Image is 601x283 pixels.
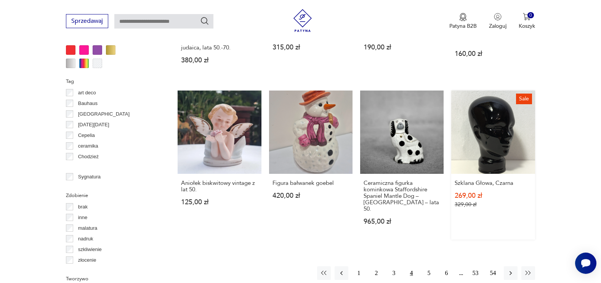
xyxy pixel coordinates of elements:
[440,266,454,280] button: 6
[469,266,482,280] button: 53
[78,153,99,161] p: Chodzież
[455,180,531,186] h3: Szklana Głowa, Czarna
[269,91,353,240] a: Figura bałwanek goebelFigura bałwanek goebel420,00 zł
[459,13,467,21] img: Ikona medalu
[78,203,88,211] p: brak
[449,13,477,30] button: Patyna B2B
[422,266,436,280] button: 5
[449,13,477,30] a: Ikona medaluPatyna B2B
[78,121,109,129] p: [DATE][DATE]
[272,192,349,199] p: 420,00 zł
[519,22,535,30] p: Koszyk
[78,110,130,118] p: [GEOGRAPHIC_DATA]
[486,266,500,280] button: 54
[364,44,440,51] p: 190,00 zł
[78,245,102,254] p: szkliwienie
[181,199,258,205] p: 125,00 zł
[291,9,314,32] img: Patyna - sklep z meblami i dekoracjami vintage
[78,142,98,150] p: ceramika
[455,192,531,199] p: 269,00 zł
[181,57,258,64] p: 380,00 zł
[575,253,596,274] iframe: Smartsupp widget button
[489,13,506,30] button: Zaloguj
[78,235,93,243] p: nadruk
[527,12,534,19] div: 0
[489,22,506,30] p: Zaloguj
[455,201,531,208] p: 329,00 zł
[78,224,98,232] p: malatura
[78,173,101,181] p: Sygnatura
[272,180,349,186] h3: Figura bałwanek goebel
[449,22,477,30] p: Patyna B2B
[66,191,159,200] p: Zdobienie
[451,91,535,240] a: SaleSzklana Głowa, CzarnaSzklana Głowa, Czarna269,00 zł329,00 zł
[200,16,209,25] button: Szukaj
[272,44,349,51] p: 315,00 zł
[78,213,88,222] p: inne
[78,89,96,97] p: art deco
[364,180,440,212] h3: Ceramiczna figurka kominkowa Staffordshire Spaniel Mantle Dog – [GEOGRAPHIC_DATA] – lata 50.
[78,163,97,172] p: Ćmielów
[178,91,261,240] a: Aniołek biskwitowy vintage z lat 50.Aniołek biskwitowy vintage z lat 50.125,00 zł
[78,99,98,108] p: Bauhaus
[405,266,418,280] button: 4
[455,25,531,45] h3: Figurka szklana ptaszek / gołąb z fińskiej huty szkła MIIKKI OY "LiND"
[78,131,95,140] p: Cepelia
[181,25,258,51] h3: Karafka ceramiczna, sygnowana z tyłu, [DEMOGRAPHIC_DATA] judaica, lata 50.-70.
[387,266,401,280] button: 3
[66,275,159,283] p: Tworzywo
[370,266,383,280] button: 2
[66,19,108,24] a: Sprzedawaj
[519,13,535,30] button: 0Koszyk
[352,266,366,280] button: 1
[66,77,159,86] p: Tag
[78,256,96,264] p: złocenie
[494,13,502,21] img: Ikonka użytkownika
[455,51,531,57] p: 160,00 zł
[360,91,444,240] a: Ceramiczna figurka kominkowa Staffordshire Spaniel Mantle Dog – Anglia – lata 50.Ceramiczna figur...
[523,13,530,21] img: Ikona koszyka
[66,14,108,28] button: Sprzedawaj
[364,218,440,225] p: 965,00 zł
[181,180,258,193] h3: Aniołek biskwitowy vintage z lat 50.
